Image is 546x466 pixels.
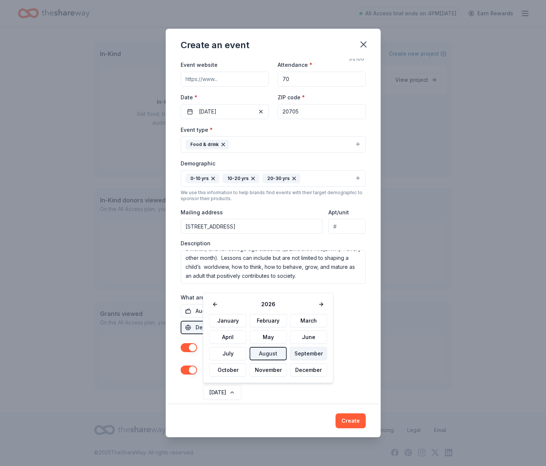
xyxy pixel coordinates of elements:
[290,314,327,327] button: March
[250,314,287,327] button: February
[290,363,327,377] button: December
[278,104,366,119] input: 12345 (U.S. only)
[185,174,219,183] div: 0-10 yrs
[181,219,323,234] input: Enter a US address
[349,54,366,63] div: 31 /100
[181,170,366,187] button: 0-10 yrs10-20 yrs20-30 yrs
[250,347,287,360] button: August
[181,61,218,69] label: Event website
[250,330,287,344] button: May
[278,61,312,69] label: Attendance
[181,304,241,318] button: Auction & raffle
[181,190,366,202] div: We use this information to help brands find events with their target demographic to sponsor their...
[209,314,247,327] button: January
[196,323,219,332] span: Desserts
[181,209,223,216] label: Mailing address
[221,300,315,309] span: 2026
[203,385,241,400] button: [DATE]
[181,321,223,334] button: Desserts
[185,140,230,149] div: Food & drink
[181,39,249,51] div: Create an event
[209,347,247,360] button: July
[328,219,365,234] input: #
[328,209,349,216] label: Apt/unit
[250,363,287,377] button: November
[181,104,269,119] button: [DATE]
[336,413,366,428] button: Create
[181,240,210,247] label: Description
[181,72,269,87] input: https://www...
[290,347,327,360] button: September
[209,363,247,377] button: October
[278,72,366,87] input: 20
[196,307,236,316] span: Auction & raffle
[181,126,213,134] label: Event type
[181,136,366,153] button: Food & drink
[209,330,247,344] button: April
[181,160,215,167] label: Demographic
[222,174,259,183] div: 10-20 yrs
[181,250,366,284] textarea: We provide care, education, and life-long principles and teachings for children grouped in these ...
[278,94,305,101] label: ZIP code
[181,294,253,301] label: What are you looking for?
[290,330,327,344] button: June
[262,174,300,183] div: 20-30 yrs
[181,94,269,101] label: Date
